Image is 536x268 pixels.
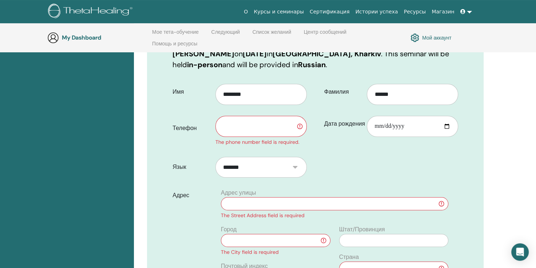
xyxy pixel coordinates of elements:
[401,5,429,19] a: Ресурсы
[172,37,458,70] p: You are registering for on in . This seminar will be held and will be provided in .
[243,49,267,58] b: [DATE]
[221,188,256,197] label: Адрес улицы
[273,49,381,58] b: [GEOGRAPHIC_DATA], Kharkiv
[429,5,457,19] a: Магазин
[221,212,448,219] div: The Street Address field is required
[47,32,59,44] img: generic-user-icon.jpg
[319,117,367,131] label: Дата рождения
[62,34,135,41] h3: My Dashboard
[251,5,307,19] a: Курсы и семинары
[221,248,330,256] div: The City field is required
[167,160,215,174] label: Язык
[152,41,197,52] a: Помощь и ресурсы
[211,29,240,41] a: Следующий
[167,188,217,202] label: Адрес
[221,225,237,234] label: Город
[253,29,291,41] a: Список желаний
[304,29,346,41] a: Центр сообщений
[298,60,326,69] b: Russian
[167,121,215,135] label: Телефон
[48,4,135,20] img: logo.png
[167,85,215,99] label: Имя
[410,32,419,44] img: cog.svg
[319,85,367,99] label: Фамилия
[187,60,222,69] b: in-person
[339,225,385,234] label: Штат/Провинция
[511,243,529,261] div: Open Intercom Messenger
[172,38,288,58] b: Basic DNA с [PERSON_NAME]
[353,5,401,19] a: Истории успеха
[241,5,251,19] a: О
[215,138,307,146] div: The phone number field is required.
[307,5,353,19] a: Сертификация
[152,29,199,41] a: Мое тета-обучение
[339,253,359,261] label: Страна
[410,32,452,44] a: Мой аккаунт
